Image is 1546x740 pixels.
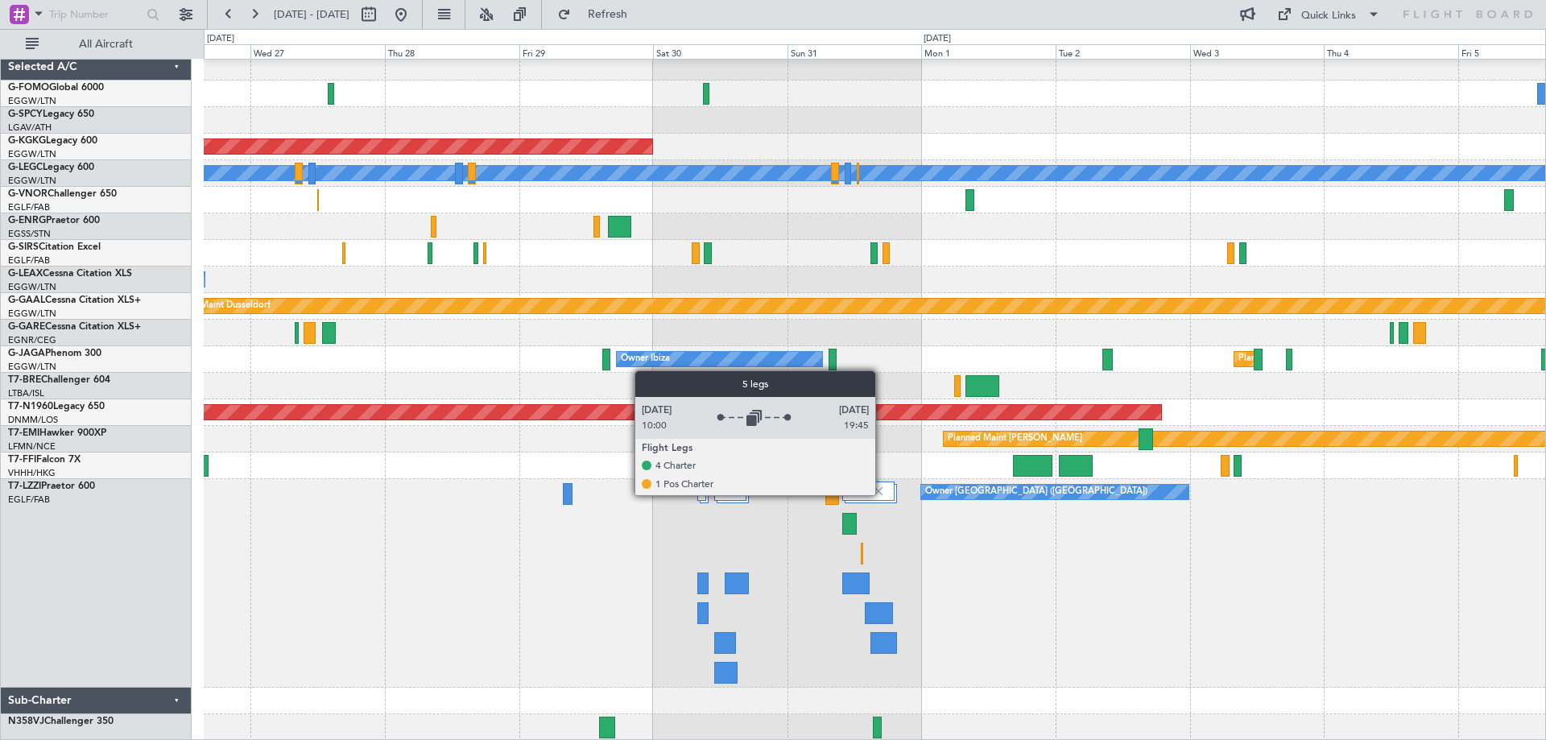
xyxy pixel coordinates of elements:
[8,189,48,199] span: G-VNOR
[1056,44,1190,59] div: Tue 2
[550,2,647,27] button: Refresh
[8,189,117,199] a: G-VNORChallenger 650
[8,254,50,267] a: EGLF/FAB
[8,455,81,465] a: T7-FFIFalcon 7X
[8,455,36,465] span: T7-FFI
[925,480,1147,504] div: Owner [GEOGRAPHIC_DATA] ([GEOGRAPHIC_DATA])
[49,2,142,27] input: Trip Number
[8,349,45,358] span: G-JAGA
[8,83,104,93] a: G-FOMOGlobal 6000
[8,440,56,453] a: LFMN/NCE
[8,717,44,726] span: N358VJ
[207,32,234,46] div: [DATE]
[8,467,56,479] a: VHHH/HKG
[8,110,43,119] span: G-SPCY
[8,269,132,279] a: G-LEAXCessna Citation XLS
[8,296,45,305] span: G-GAAL
[274,7,349,22] span: [DATE] - [DATE]
[8,308,56,320] a: EGGW/LTN
[1238,347,1492,371] div: Planned Maint [GEOGRAPHIC_DATA] ([GEOGRAPHIC_DATA])
[8,334,56,346] a: EGNR/CEG
[250,44,385,59] div: Wed 27
[8,216,100,225] a: G-ENRGPraetor 600
[8,717,114,726] a: N358VJChallenger 350
[8,375,110,385] a: T7-BREChallenger 604
[8,175,56,187] a: EGGW/LTN
[8,428,39,438] span: T7-EMI
[723,484,738,498] img: gray-close.svg
[385,44,519,59] div: Thu 28
[8,163,43,172] span: G-LEGC
[8,122,52,134] a: LGAV/ATH
[519,44,654,59] div: Fri 29
[8,375,41,385] span: T7-BRE
[8,387,44,399] a: LTBA/ISL
[8,428,106,438] a: T7-EMIHawker 900XP
[8,228,51,240] a: EGSS/STN
[18,31,175,57] button: All Aircraft
[42,39,170,50] span: All Aircraft
[8,269,43,279] span: G-LEAX
[8,201,50,213] a: EGLF/FAB
[8,242,101,252] a: G-SIRSCitation Excel
[8,242,39,252] span: G-SIRS
[8,322,141,332] a: G-GARECessna Citation XLS+
[8,482,41,491] span: T7-LZZI
[653,44,787,59] div: Sat 30
[948,427,1082,451] div: Planned Maint [PERSON_NAME]
[921,44,1056,59] div: Mon 1
[8,402,105,411] a: T7-N1960Legacy 650
[8,95,56,107] a: EGGW/LTN
[8,361,56,373] a: EGGW/LTN
[8,163,94,172] a: G-LEGCLegacy 600
[8,349,101,358] a: G-JAGAPhenom 300
[8,110,94,119] a: G-SPCYLegacy 650
[8,322,45,332] span: G-GARE
[621,347,670,371] div: Owner Ibiza
[8,296,141,305] a: G-GAALCessna Citation XLS+
[8,482,95,491] a: T7-LZZIPraetor 600
[924,32,951,46] div: [DATE]
[8,136,97,146] a: G-KGKGLegacy 600
[8,494,50,506] a: EGLF/FAB
[787,44,922,59] div: Sun 31
[1190,44,1325,59] div: Wed 3
[8,414,58,426] a: DNMM/LOS
[8,402,53,411] span: T7-N1960
[8,148,56,160] a: EGGW/LTN
[1269,2,1388,27] button: Quick Links
[8,281,56,293] a: EGGW/LTN
[8,136,46,146] span: G-KGKG
[574,9,642,20] span: Refresh
[8,216,46,225] span: G-ENRG
[8,83,49,93] span: G-FOMO
[165,294,271,318] div: Planned Maint Dusseldorf
[1301,8,1356,24] div: Quick Links
[1324,44,1458,59] div: Thu 4
[871,484,886,498] img: gray-close.svg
